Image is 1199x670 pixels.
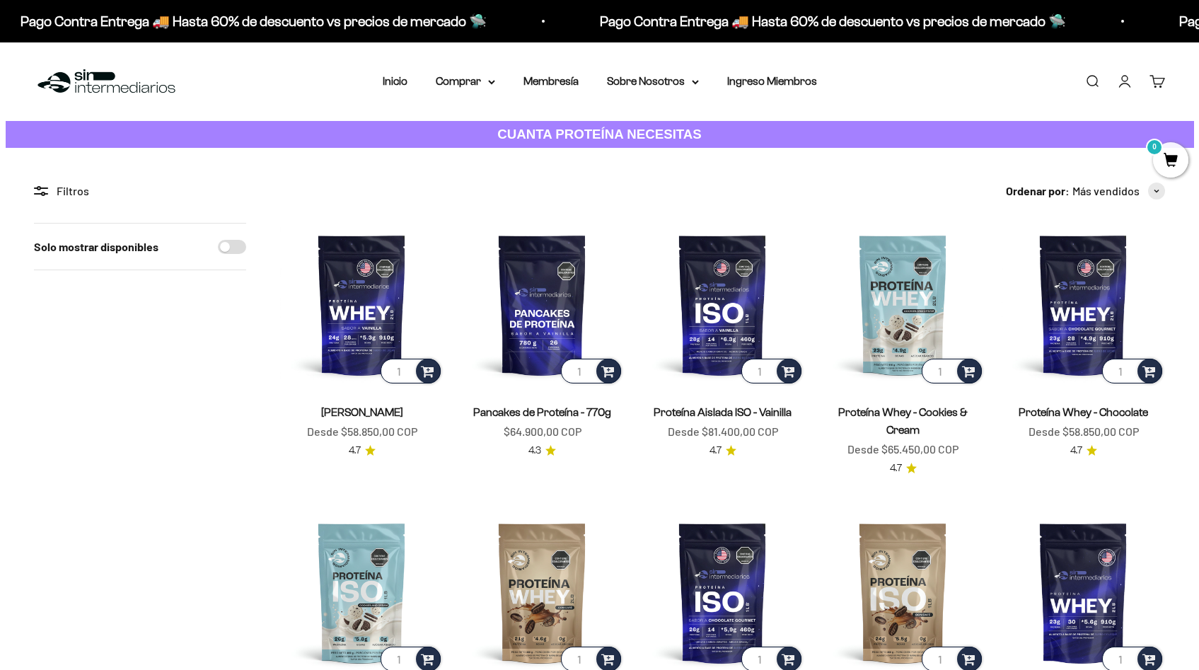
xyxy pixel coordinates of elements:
[709,443,736,458] a: 4.74.7 de 5.0 estrellas
[1146,139,1163,156] mark: 0
[473,406,611,418] a: Pancakes de Proteína - 770g
[16,10,482,33] p: Pago Contra Entrega 🚚 Hasta 60% de descuento vs precios de mercado 🛸
[523,75,579,87] a: Membresía
[890,461,902,476] span: 4.7
[349,443,376,458] a: 4.74.7 de 5.0 estrellas
[838,406,968,436] a: Proteína Whey - Cookies & Cream
[383,75,407,87] a: Inicio
[1070,443,1097,458] a: 4.74.7 de 5.0 estrellas
[890,461,917,476] a: 4.74.7 de 5.0 estrellas
[528,443,556,458] a: 4.34.3 de 5.0 estrellas
[528,443,541,458] span: 4.3
[6,121,1194,149] a: CUANTA PROTEÍNA NECESITAS
[34,238,158,256] label: Solo mostrar disponibles
[1153,154,1188,169] a: 0
[709,443,722,458] span: 4.7
[668,422,778,441] sale-price: Desde $81.400,00 COP
[596,10,1062,33] p: Pago Contra Entrega 🚚 Hasta 60% de descuento vs precios de mercado 🛸
[1029,422,1139,441] sale-price: Desde $58.850,00 COP
[504,422,581,441] sale-price: $64.900,00 COP
[1072,182,1165,200] button: Más vendidos
[1006,182,1070,200] span: Ordenar por:
[1070,443,1082,458] span: 4.7
[497,127,702,141] strong: CUANTA PROTEÍNA NECESITAS
[436,72,495,91] summary: Comprar
[349,443,361,458] span: 4.7
[321,406,403,418] a: [PERSON_NAME]
[607,72,699,91] summary: Sobre Nosotros
[1072,182,1140,200] span: Más vendidos
[847,440,958,458] sale-price: Desde $65.450,00 COP
[727,75,817,87] a: Ingreso Miembros
[654,406,792,418] a: Proteína Aislada ISO - Vainilla
[307,422,417,441] sale-price: Desde $58.850,00 COP
[1019,406,1148,418] a: Proteína Whey - Chocolate
[34,182,246,200] div: Filtros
